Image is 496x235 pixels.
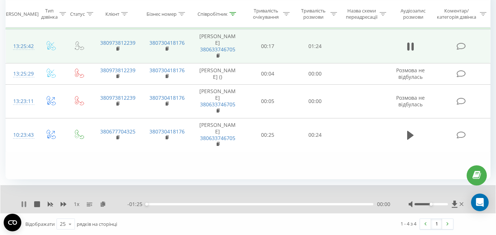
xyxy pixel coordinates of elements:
a: 380730418176 [149,67,185,74]
span: Відображати [25,221,55,227]
td: 00:00 [292,63,339,84]
span: Розмова не відбулась [396,67,425,80]
a: 380973812239 [100,94,135,101]
div: 13:23:11 [13,94,29,109]
span: Розмова не відбулась [396,94,425,108]
div: Аудіозапис розмови [395,8,432,20]
a: 380633746705 [200,46,235,53]
div: Тривалість розмови [298,8,329,20]
a: 380973812239 [100,67,135,74]
div: Тривалість очікування [251,8,281,20]
td: 00:25 [244,118,292,152]
td: [PERSON_NAME] [191,85,244,118]
td: 01:24 [292,30,339,63]
div: Статус [70,11,85,17]
a: 380633746705 [200,135,235,142]
div: Тип дзвінка [41,8,58,20]
div: Open Intercom Messenger [471,194,489,211]
div: 13:25:42 [13,39,29,54]
td: [PERSON_NAME] () [191,63,244,84]
div: Співробітник [198,11,228,17]
td: 00:24 [292,118,339,152]
span: - 01:25 [127,201,146,208]
div: [PERSON_NAME] [1,11,39,17]
div: Accessibility label [145,203,148,206]
td: [PERSON_NAME] [191,30,244,63]
a: 380973812239 [100,39,135,46]
a: 380677704325 [100,128,135,135]
span: 00:00 [377,201,390,208]
td: 00:00 [292,85,339,118]
div: Accessibility label [430,203,432,206]
div: Коментар/категорія дзвінка [435,8,478,20]
div: 1 - 4 з 4 [401,220,416,227]
td: 00:17 [244,30,292,63]
div: 25 [60,220,66,228]
span: 1 x [74,201,79,208]
div: Клієнт [105,11,119,17]
a: 380633746705 [200,101,235,108]
a: 1 [431,219,442,229]
td: 00:04 [244,63,292,84]
span: рядків на сторінці [77,221,117,227]
div: Бізнес номер [146,11,177,17]
a: 380730418176 [149,94,185,101]
div: 10:23:43 [13,128,29,142]
a: 380730418176 [149,39,185,46]
td: [PERSON_NAME] [191,118,244,152]
td: 00:05 [244,85,292,118]
button: Open CMP widget [4,214,21,231]
a: 380730418176 [149,128,185,135]
div: 13:25:29 [13,67,29,81]
div: Назва схеми переадресації [345,8,378,20]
